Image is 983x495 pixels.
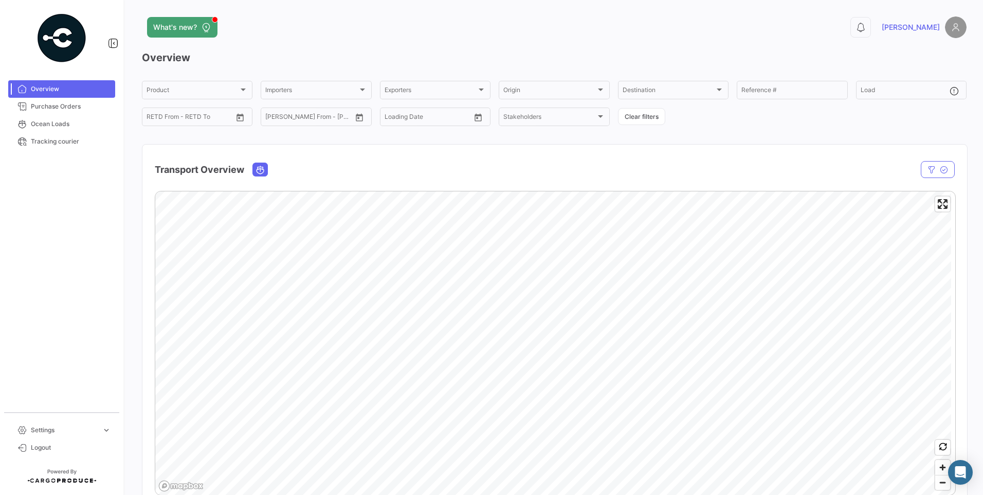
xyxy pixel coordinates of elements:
span: Product [147,88,239,95]
span: Ocean Loads [31,119,111,129]
span: expand_more [102,426,111,435]
a: Mapbox logo [158,480,204,492]
input: To [168,115,209,122]
a: Purchase Orders [8,98,115,115]
span: Logout [31,443,111,452]
button: Open calendar [232,110,248,125]
a: Ocean Loads [8,115,115,133]
h3: Overview [142,50,967,65]
span: Importers [265,88,357,95]
input: From [147,115,161,122]
a: Overview [8,80,115,98]
span: Exporters [385,88,477,95]
button: Zoom out [935,475,950,490]
span: [PERSON_NAME] [882,22,940,32]
span: Overview [31,84,111,94]
input: To [287,115,328,122]
span: Tracking courier [31,137,111,146]
h4: Transport Overview [155,163,244,177]
input: To [406,115,447,122]
img: powered-by.png [36,12,87,64]
button: Open calendar [352,110,367,125]
div: Abrir Intercom Messenger [948,460,973,485]
button: What's new? [147,17,217,38]
span: What's new? [153,22,197,32]
span: Stakeholders [503,115,595,122]
span: Origin [503,88,595,95]
button: Open calendar [470,110,486,125]
button: Clear filters [618,108,665,125]
a: Tracking courier [8,133,115,150]
input: From [265,115,280,122]
img: placeholder-user.png [945,16,967,38]
input: From [385,115,399,122]
button: Ocean [253,163,267,176]
button: Enter fullscreen [935,197,950,211]
span: Destination [623,88,715,95]
span: Settings [31,426,98,435]
button: Zoom in [935,460,950,475]
span: Purchase Orders [31,102,111,111]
